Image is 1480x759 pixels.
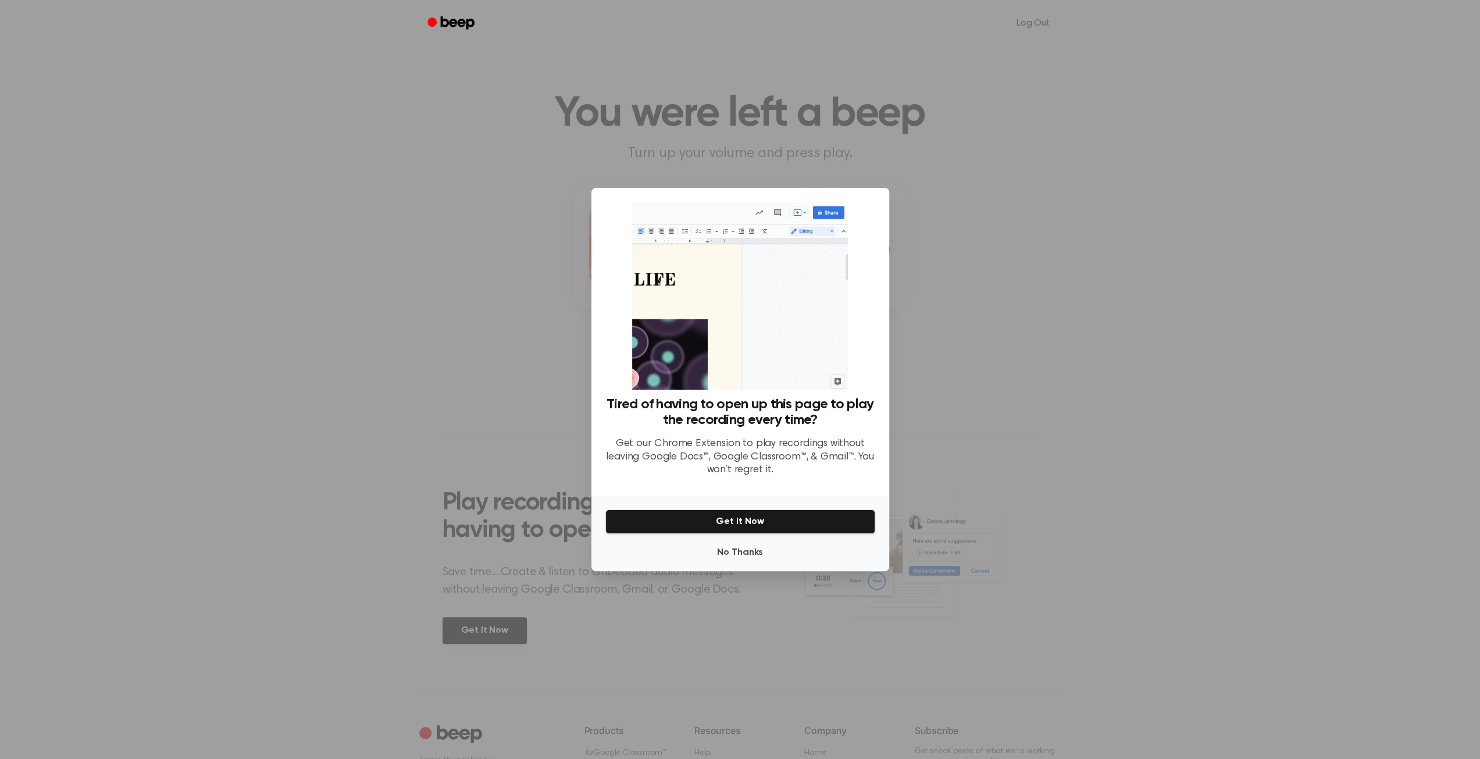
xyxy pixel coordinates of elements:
button: No Thanks [605,541,875,564]
img: Beep extension in action [632,202,848,390]
a: Log Out [1005,9,1061,37]
a: Beep [419,12,485,35]
h3: Tired of having to open up this page to play the recording every time? [605,397,875,428]
p: Get our Chrome Extension to play recordings without leaving Google Docs™, Google Classroom™, & Gm... [605,437,875,477]
button: Get It Now [605,509,875,534]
